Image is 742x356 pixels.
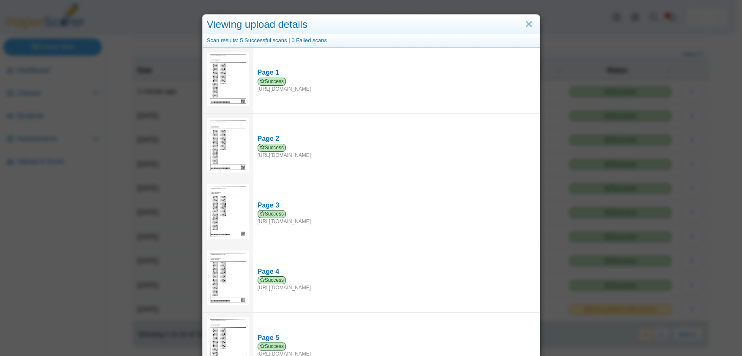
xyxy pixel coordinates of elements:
[258,210,286,218] span: Success
[258,144,535,159] div: [URL][DOMAIN_NAME]
[253,197,540,229] a: Page 3 Success [URL][DOMAIN_NAME]
[253,64,540,97] a: Page 1 Success [URL][DOMAIN_NAME]
[207,251,249,305] img: 3156695_SEPTEMBER_22_2025T19_58_12_581000000.jpeg
[258,276,535,291] div: [URL][DOMAIN_NAME]
[203,34,540,47] div: Scan results: 5 Successful scans | 0 Failed scans
[207,52,249,107] img: 3156696_SEPTEMBER_22_2025T19_58_9_520000000.jpeg
[258,276,286,284] span: Success
[258,210,535,225] div: [URL][DOMAIN_NAME]
[203,15,540,35] div: Viewing upload details
[258,68,535,77] div: Page 1
[207,118,249,173] img: 3156692_SEPTEMBER_22_2025T19_58_11_676000000.jpeg
[253,263,540,296] a: Page 4 Success [URL][DOMAIN_NAME]
[258,333,535,343] div: Page 5
[258,201,535,210] div: Page 3
[258,78,286,86] span: Success
[258,144,286,152] span: Success
[253,130,540,163] a: Page 2 Success [URL][DOMAIN_NAME]
[207,184,249,239] img: 3156694_SEPTEMBER_22_2025T19_58_11_273000000.jpeg
[258,134,535,143] div: Page 2
[522,17,535,32] a: Close
[258,267,535,276] div: Page 4
[258,78,535,93] div: [URL][DOMAIN_NAME]
[258,343,286,351] span: Success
